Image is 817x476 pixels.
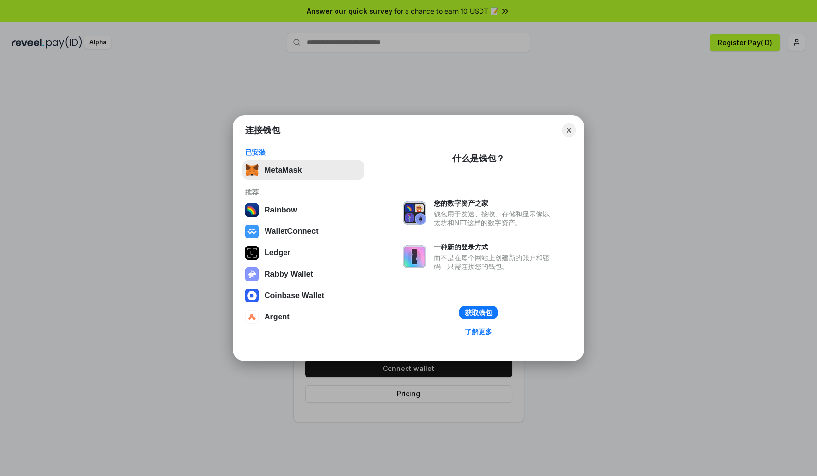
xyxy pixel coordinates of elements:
[245,148,361,157] div: 已安装
[242,200,364,220] button: Rainbow
[242,307,364,327] button: Argent
[245,163,259,177] img: svg+xml,%3Csvg%20fill%3D%22none%22%20height%3D%2233%22%20viewBox%3D%220%200%2035%2033%22%20width%...
[242,286,364,305] button: Coinbase Wallet
[245,225,259,238] img: svg+xml,%3Csvg%20width%3D%2228%22%20height%3D%2228%22%20viewBox%3D%220%200%2028%2028%22%20fill%3D...
[245,310,259,324] img: svg+xml,%3Csvg%20width%3D%2228%22%20height%3D%2228%22%20viewBox%3D%220%200%2028%2028%22%20fill%3D...
[434,253,554,271] div: 而不是在每个网站上创建新的账户和密码，只需连接您的钱包。
[265,313,290,321] div: Argent
[403,201,426,225] img: svg+xml,%3Csvg%20xmlns%3D%22http%3A%2F%2Fwww.w3.org%2F2000%2Fsvg%22%20fill%3D%22none%22%20viewBox...
[459,306,498,319] button: 获取钱包
[245,203,259,217] img: svg+xml,%3Csvg%20width%3D%22120%22%20height%3D%22120%22%20viewBox%3D%220%200%20120%20120%22%20fil...
[459,325,498,338] a: 了解更多
[265,291,324,300] div: Coinbase Wallet
[465,327,492,336] div: 了解更多
[245,267,259,281] img: svg+xml,%3Csvg%20xmlns%3D%22http%3A%2F%2Fwww.w3.org%2F2000%2Fsvg%22%20fill%3D%22none%22%20viewBox...
[242,160,364,180] button: MetaMask
[434,210,554,227] div: 钱包用于发送、接收、存储和显示像以太坊和NFT这样的数字资产。
[562,123,576,137] button: Close
[265,248,290,257] div: Ledger
[265,206,297,214] div: Rainbow
[265,227,319,236] div: WalletConnect
[265,270,313,279] div: Rabby Wallet
[265,166,302,175] div: MetaMask
[245,289,259,302] img: svg+xml,%3Csvg%20width%3D%2228%22%20height%3D%2228%22%20viewBox%3D%220%200%2028%2028%22%20fill%3D...
[245,188,361,196] div: 推荐
[403,245,426,268] img: svg+xml,%3Csvg%20xmlns%3D%22http%3A%2F%2Fwww.w3.org%2F2000%2Fsvg%22%20fill%3D%22none%22%20viewBox...
[242,222,364,241] button: WalletConnect
[242,264,364,284] button: Rabby Wallet
[245,124,280,136] h1: 连接钱包
[434,199,554,208] div: 您的数字资产之家
[452,153,505,164] div: 什么是钱包？
[434,243,554,251] div: 一种新的登录方式
[465,308,492,317] div: 获取钱包
[242,243,364,263] button: Ledger
[245,246,259,260] img: svg+xml,%3Csvg%20xmlns%3D%22http%3A%2F%2Fwww.w3.org%2F2000%2Fsvg%22%20width%3D%2228%22%20height%3...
